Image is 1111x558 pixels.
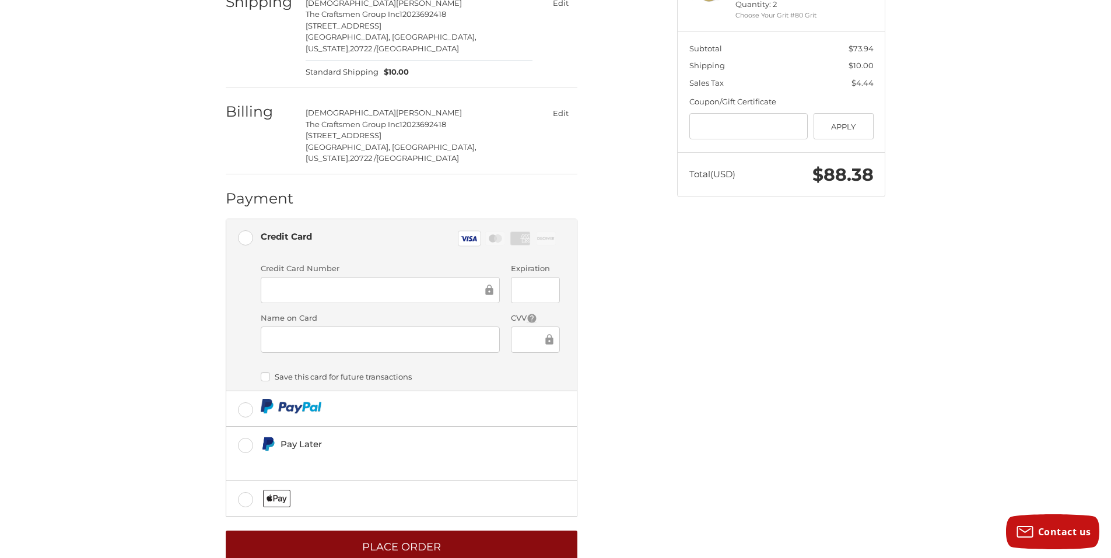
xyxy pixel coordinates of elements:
[281,434,497,454] div: Pay Later
[399,9,446,19] span: 12023692418
[226,189,294,208] h2: Payment
[269,283,483,297] iframe: Secure Credit Card Frame - Credit Card Number
[849,44,874,53] span: $73.94
[261,399,322,413] img: PayPal icon
[306,120,399,129] span: The Craftsmen Group Inc
[226,103,294,121] h2: Billing
[376,44,459,53] span: [GEOGRAPHIC_DATA]
[261,227,312,246] div: Credit Card
[519,333,542,346] iframe: Secure Credit Card Frame - CVV
[1006,514,1099,549] button: Contact us
[511,263,559,275] label: Expiration
[689,78,724,87] span: Sales Tax
[350,44,376,53] span: 20722 /
[306,153,350,163] span: [US_STATE],
[735,10,825,20] li: Choose Your Grit #80 Grit
[396,108,462,117] span: [PERSON_NAME]
[376,153,459,163] span: [GEOGRAPHIC_DATA]
[812,164,874,185] span: $88.38
[269,333,492,346] iframe: Secure Credit Card Frame - Cardholder Name
[306,108,396,117] span: [DEMOGRAPHIC_DATA]
[814,113,874,139] button: Apply
[263,490,290,507] img: Applepay icon
[306,32,476,41] span: [GEOGRAPHIC_DATA], [GEOGRAPHIC_DATA],
[350,153,376,163] span: 20722 /
[519,283,551,297] iframe: Secure Credit Card Frame - Expiration Date
[689,169,735,180] span: Total (USD)
[689,44,722,53] span: Subtotal
[378,66,409,78] span: $10.00
[306,131,381,140] span: [STREET_ADDRESS]
[261,456,497,466] iframe: PayPal Message 1
[261,313,500,324] label: Name on Card
[261,263,500,275] label: Credit Card Number
[306,66,378,78] span: Standard Shipping
[689,96,874,108] div: Coupon/Gift Certificate
[511,313,559,324] label: CVV
[306,9,399,19] span: The Craftsmen Group Inc
[261,437,275,451] img: Pay Later icon
[849,61,874,70] span: $10.00
[306,21,381,30] span: [STREET_ADDRESS]
[544,104,577,121] button: Edit
[261,372,560,381] label: Save this card for future transactions
[1038,525,1091,538] span: Contact us
[689,113,808,139] input: Gift Certificate or Coupon Code
[306,142,476,152] span: [GEOGRAPHIC_DATA], [GEOGRAPHIC_DATA],
[306,44,350,53] span: [US_STATE],
[851,78,874,87] span: $4.44
[689,61,725,70] span: Shipping
[399,120,446,129] span: 12023692418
